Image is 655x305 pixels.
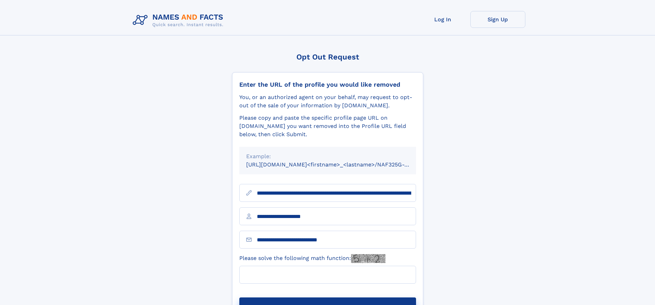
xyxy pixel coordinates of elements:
a: Sign Up [470,11,525,28]
div: Example: [246,152,409,161]
a: Log In [415,11,470,28]
div: You, or an authorized agent on your behalf, may request to opt-out of the sale of your informatio... [239,93,416,110]
div: Please copy and paste the specific profile page URL on [DOMAIN_NAME] you want removed into the Pr... [239,114,416,139]
img: Logo Names and Facts [130,11,229,30]
label: Please solve the following math function: [239,254,385,263]
small: [URL][DOMAIN_NAME]<firstname>_<lastname>/NAF325G-xxxxxxxx [246,161,429,168]
div: Enter the URL of the profile you would like removed [239,81,416,88]
div: Opt Out Request [232,53,423,61]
